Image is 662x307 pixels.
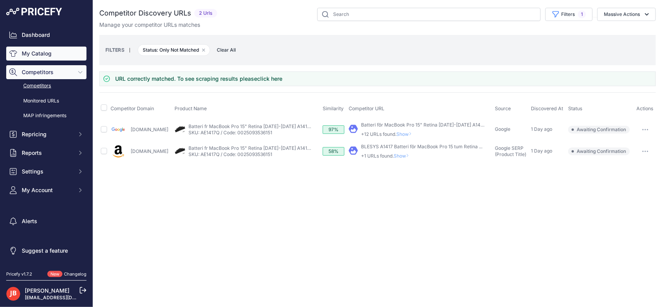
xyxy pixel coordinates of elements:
small: | [124,48,135,52]
a: MAP infringements [6,109,86,123]
img: Pricefy Logo [6,8,62,16]
a: Batteri för MacBook Pro 15" Retina [DATE]-[DATE] A1417 inkl verktyg [361,122,512,128]
span: New [47,271,62,278]
span: Competitors [22,68,73,76]
a: SKU: AE1417Q / Code: 0025093536151 [188,151,272,157]
a: Batteri fr MacBook Pro 15" Retina [DATE]-[DATE] A1417 inkl verktyg [188,123,337,129]
a: My Catalog [6,47,86,61]
span: Similarity [323,106,344,111]
a: Batteri fr MacBook Pro 15" Retina [DATE]-[DATE] A1417 inkl verktyg [188,145,337,151]
span: Source [495,106,511,111]
p: Manage your competitor URLs matches [99,21,200,29]
a: [EMAIL_ADDRESS][DOMAIN_NAME] [25,295,106,300]
div: 97% [323,125,344,134]
span: Repricing [22,130,73,138]
span: Reports [22,149,73,157]
span: Discovered At [531,106,563,111]
span: My Account [22,186,73,194]
span: 1 Day ago [531,148,553,154]
h3: URL correctly matched. To see scraping results please [115,75,282,83]
nav: Sidebar [6,28,86,262]
span: Show [394,153,412,159]
p: +12 URLs found. [361,131,485,137]
a: click here [257,75,282,82]
span: Google SERP (Product Title) [495,145,526,157]
button: Settings [6,165,86,179]
a: [DOMAIN_NAME] [131,127,168,132]
div: 58% [323,147,344,156]
h2: Competitor Discovery URLs [99,8,191,19]
a: Dashboard [6,28,86,42]
span: Status [568,106,582,111]
span: Actions [637,106,654,111]
span: Product Name [175,106,207,111]
span: Show [396,131,415,137]
div: Pricefy v1.7.2 [6,271,32,278]
button: Massive Actions [597,8,656,21]
a: [PERSON_NAME] [25,287,69,294]
a: Changelog [64,271,86,277]
a: SKU: AE1417Q / Code: 0025093536151 [188,130,272,135]
a: Monitored URLs [6,94,86,108]
a: Alerts [6,214,86,228]
a: Competitors [6,79,86,93]
span: 1 [578,10,586,18]
input: Search [317,8,541,21]
button: Reports [6,146,86,160]
span: Settings [22,168,73,175]
span: Awaiting Confirmation [568,147,630,155]
small: FILTERS [105,47,124,53]
span: Competitor URL [349,106,384,111]
span: 2 Urls [194,9,217,18]
span: Status: Only Not Matched [138,44,210,56]
button: Clear All [213,46,240,54]
p: +1 URLs found. [361,153,482,159]
span: Awaiting Confirmation [568,126,630,134]
button: Filters1 [545,8,593,21]
button: Competitors [6,65,86,79]
span: Competitor Domain [111,106,154,111]
span: 1 Day ago [531,126,553,132]
a: Suggest a feature [6,244,86,258]
button: My Account [6,183,86,197]
button: Repricing [6,127,86,141]
span: Google [495,126,510,132]
a: [DOMAIN_NAME] [131,148,168,154]
a: BLESYS A1417 Batteri för MacBook Pro 15 tum Retina ... [361,144,482,149]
